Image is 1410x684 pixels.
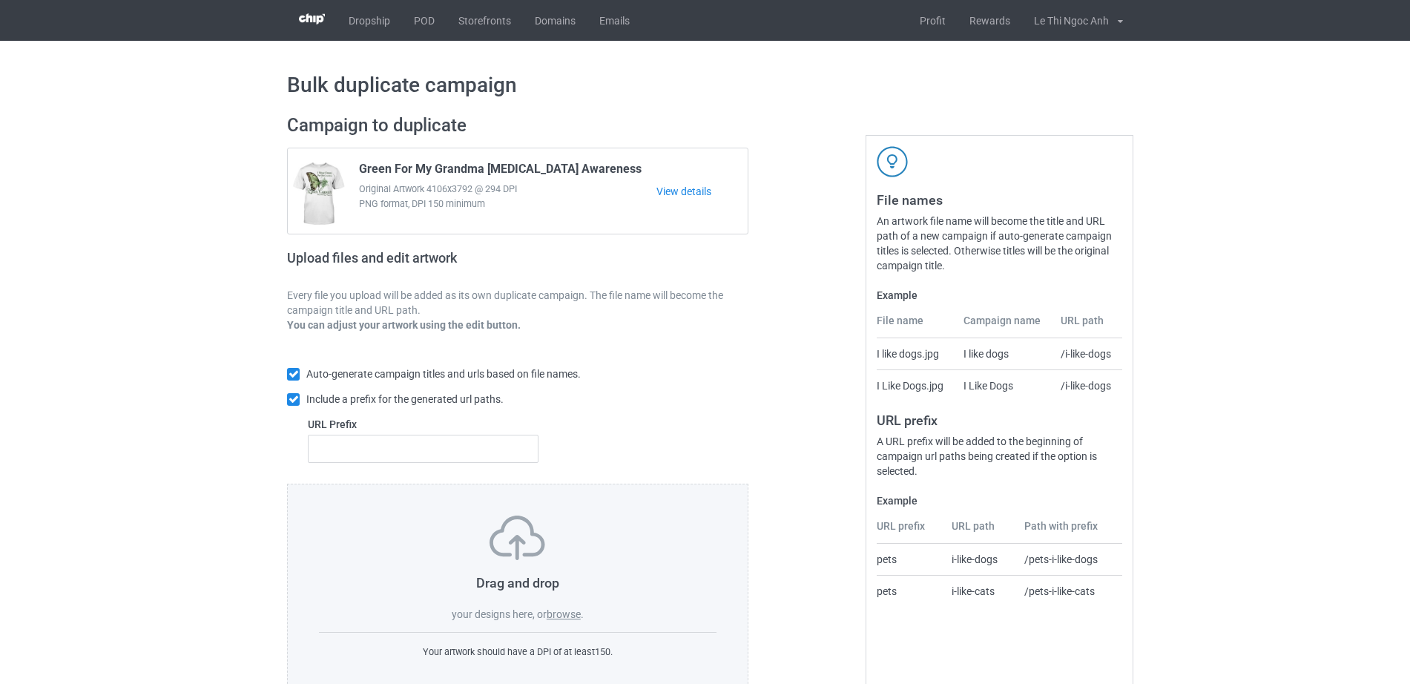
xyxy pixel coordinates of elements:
td: I Like Dogs.jpg [877,369,955,401]
h2: Upload files and edit artwork [287,250,564,277]
h3: File names [877,191,1122,208]
div: A URL prefix will be added to the beginning of campaign url paths being created if the option is ... [877,434,1122,479]
span: Your artwork should have a DPI of at least 150 . [423,646,613,657]
th: URL path [943,519,1017,544]
div: An artwork file name will become the title and URL path of a new campaign if auto-generate campai... [877,214,1122,273]
span: Original Artwork 4106x3792 @ 294 DPI [359,182,656,197]
td: /pets-i-like-dogs [1016,544,1122,575]
span: Green For My Grandma [MEDICAL_DATA] Awareness [359,162,642,182]
td: I like dogs.jpg [877,338,955,369]
td: /i-like-dogs [1052,369,1122,401]
div: Le Thi Ngoc Anh [1022,2,1109,39]
td: I Like Dogs [955,369,1053,401]
span: Include a prefix for the generated url paths. [306,393,504,405]
h2: Campaign to duplicate [287,114,748,137]
td: i-like-dogs [943,544,1017,575]
h1: Bulk duplicate campaign [287,72,1123,99]
th: Path with prefix [1016,519,1122,544]
td: pets [877,575,943,607]
p: Every file you upload will be added as its own duplicate campaign. The file name will become the ... [287,288,748,318]
th: URL prefix [877,519,943,544]
label: Example [877,288,1122,303]
td: /pets-i-like-cats [1016,575,1122,607]
td: i-like-cats [943,575,1017,607]
span: . [581,608,584,620]
label: browse [547,608,581,620]
img: 3d383065fc803cdd16c62507c020ddf8.png [299,13,325,24]
a: View details [656,184,748,199]
td: I like dogs [955,338,1053,369]
span: PNG format, DPI 150 minimum [359,197,656,211]
b: You can adjust your artwork using the edit button. [287,319,521,331]
td: /i-like-dogs [1052,338,1122,369]
label: Example [877,493,1122,508]
img: svg+xml;base64,PD94bWwgdmVyc2lvbj0iMS4wIiBlbmNvZGluZz0iVVRGLTgiPz4KPHN2ZyB3aWR0aD0iNDJweCIgaGVpZ2... [877,146,908,177]
th: Campaign name [955,313,1053,338]
h3: Drag and drop [319,574,716,591]
td: pets [877,544,943,575]
img: svg+xml;base64,PD94bWwgdmVyc2lvbj0iMS4wIiBlbmNvZGluZz0iVVRGLTgiPz4KPHN2ZyB3aWR0aD0iNzVweCIgaGVpZ2... [490,516,545,560]
span: Auto-generate campaign titles and urls based on file names. [306,368,581,380]
th: File name [877,313,955,338]
th: URL path [1052,313,1122,338]
label: URL Prefix [308,417,538,432]
h3: URL prefix [877,412,1122,429]
span: your designs here, or [452,608,547,620]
